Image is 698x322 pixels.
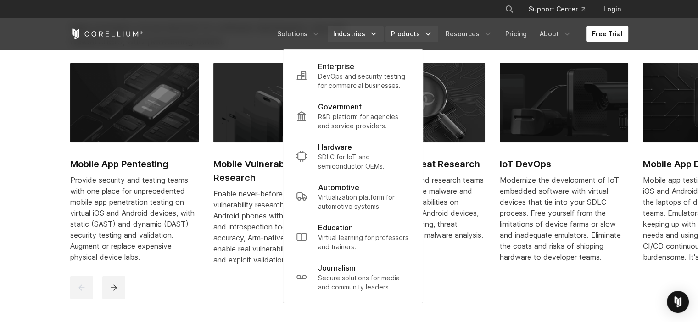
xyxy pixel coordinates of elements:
[318,262,356,273] p: Journalism
[102,276,125,299] button: next
[318,193,410,211] p: Virtualization platform for automotive systems.
[318,101,362,112] p: Government
[385,26,438,42] a: Products
[289,136,417,176] a: Hardware SDLC for IoT and semiconductor OEMs.
[70,63,199,273] a: Mobile App Pentesting Mobile App Pentesting Provide security and testing teams with one place for...
[272,26,326,42] a: Solutions
[500,26,532,42] a: Pricing
[440,26,498,42] a: Resources
[70,175,199,262] div: Provide security and testing teams with one place for unprecedented mobile app penetration testin...
[667,291,689,313] div: Open Intercom Messenger
[500,63,628,142] img: IoT DevOps
[70,28,143,39] a: Corellium Home
[318,233,410,251] p: Virtual learning for professors and trainers.
[318,273,410,292] p: Secure solutions for media and community leaders.
[318,112,410,131] p: R&D platform for agencies and service providers.
[501,1,518,17] button: Search
[318,182,359,193] p: Automotive
[213,157,342,185] h2: Mobile Vulnerability Research
[318,222,353,233] p: Education
[596,1,628,17] a: Login
[289,55,417,96] a: Enterprise DevOps and security testing for commercial businesses.
[289,257,417,297] a: Journalism Secure solutions for media and community leaders.
[586,26,628,42] a: Free Trial
[318,142,352,153] p: Hardware
[500,63,628,273] a: IoT DevOps IoT DevOps Modernize the development of IoT embedded software with virtual devices tha...
[272,26,628,42] div: Navigation Menu
[289,217,417,257] a: Education Virtual learning for professors and trainers.
[521,1,592,17] a: Support Center
[289,96,417,136] a: Government R&D platform for agencies and service providers.
[213,188,342,265] div: Enable never-before-possible security vulnerability research for iOS and Android phones with deep...
[500,157,628,171] h2: IoT DevOps
[70,157,199,171] h2: Mobile App Pentesting
[213,63,342,276] a: Mobile Vulnerability Research Mobile Vulnerability Research Enable never-before-possible security...
[70,63,199,142] img: Mobile App Pentesting
[500,175,628,262] div: Modernize the development of IoT embedded software with virtual devices that tie into your SDLC p...
[534,26,577,42] a: About
[494,1,628,17] div: Navigation Menu
[318,61,354,72] p: Enterprise
[70,276,93,299] button: previous
[328,26,384,42] a: Industries
[289,176,417,217] a: Automotive Virtualization platform for automotive systems.
[318,153,410,171] p: SDLC for IoT and semiconductor OEMs.
[318,72,410,90] p: DevOps and security testing for commercial businesses.
[213,63,342,142] img: Mobile Vulnerability Research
